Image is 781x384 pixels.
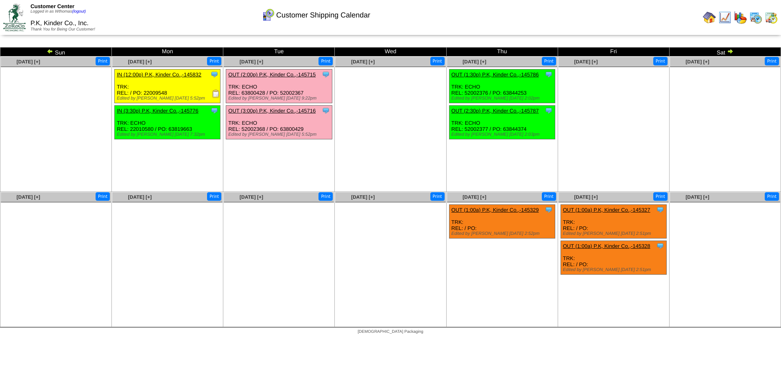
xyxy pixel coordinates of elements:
[558,48,669,56] td: Fri
[703,11,716,24] img: home.gif
[228,108,316,114] a: OUT (3:00p) P.K, Kinder Co.,-145716
[240,194,263,200] a: [DATE] [+]
[669,48,781,56] td: Sat
[0,48,112,56] td: Sun
[112,48,223,56] td: Mon
[563,243,650,249] a: OUT (1:00a) P.K, Kinder Co.,-145328
[96,192,110,201] button: Print
[686,59,709,65] a: [DATE] [+]
[563,207,650,213] a: OUT (1:00a) P.K, Kinder Co.,-145327
[561,205,666,239] div: TRK: REL: / PO:
[462,194,486,200] a: [DATE] [+]
[115,106,220,139] div: TRK: ECHO REL: 22010580 / PO: 63819663
[545,106,553,115] img: Tooltip
[276,11,370,20] span: Customer Shipping Calendar
[322,106,330,115] img: Tooltip
[542,57,556,65] button: Print
[115,69,220,103] div: TRK: REL: / PO: 22009548
[653,57,668,65] button: Print
[734,11,747,24] img: graph.gif
[563,267,666,272] div: Edited by [PERSON_NAME] [DATE] 2:51pm
[31,9,86,14] span: Logged in as Wthomas
[207,192,221,201] button: Print
[452,132,555,137] div: Edited by [PERSON_NAME] [DATE] 2:03pm
[128,59,152,65] a: [DATE] [+]
[653,192,668,201] button: Print
[210,70,218,78] img: Tooltip
[240,59,263,65] a: [DATE] [+]
[128,194,152,200] a: [DATE] [+]
[749,11,762,24] img: calendarprod.gif
[31,20,89,27] span: P.K, Kinder Co., Inc.
[47,48,53,54] img: arrowleft.gif
[430,192,445,201] button: Print
[117,132,220,137] div: Edited by [PERSON_NAME] [DATE] 7:32pm
[228,96,332,101] div: Edited by [PERSON_NAME] [DATE] 9:22pm
[226,106,332,139] div: TRK: ECHO REL: 52002368 / PO: 63800429
[228,72,316,78] a: OUT (2:00p) P.K, Kinder Co.,-145715
[358,330,423,334] span: [DEMOGRAPHIC_DATA] Packaging
[351,59,375,65] a: [DATE] [+]
[430,57,445,65] button: Print
[117,72,201,78] a: IN (12:00p) P.K, Kinder Co.,-145832
[319,57,333,65] button: Print
[545,70,553,78] img: Tooltip
[223,48,335,56] td: Tue
[117,96,220,101] div: Edited by [PERSON_NAME] [DATE] 5:52pm
[449,106,555,139] div: TRK: ECHO REL: 52002377 / PO: 63844374
[452,108,539,114] a: OUT (2:30p) P.K, Kinder Co.,-145787
[452,207,539,213] a: OUT (1:00a) P.K, Kinder Co.,-145329
[17,194,40,200] a: [DATE] [+]
[656,242,664,250] img: Tooltip
[449,69,555,103] div: TRK: ECHO REL: 52002376 / PO: 63844253
[452,72,539,78] a: OUT (1:30p) P.K, Kinder Co.,-145786
[31,27,95,32] span: Thank You for Being Our Customer!
[452,96,555,101] div: Edited by [PERSON_NAME] [DATE] 2:02pm
[351,194,375,200] a: [DATE] [+]
[17,59,40,65] a: [DATE] [+]
[462,59,486,65] a: [DATE] [+]
[765,57,779,65] button: Print
[31,3,74,9] span: Customer Center
[574,59,598,65] a: [DATE] [+]
[319,192,333,201] button: Print
[686,194,709,200] a: [DATE] [+]
[96,57,110,65] button: Print
[228,132,332,137] div: Edited by [PERSON_NAME] [DATE] 5:52pm
[262,9,275,22] img: calendarcustomer.gif
[322,70,330,78] img: Tooltip
[449,205,555,239] div: TRK: REL: / PO:
[718,11,731,24] img: line_graph.gif
[335,48,446,56] td: Wed
[765,11,778,24] img: calendarinout.gif
[226,69,332,103] div: TRK: ECHO REL: 63800428 / PO: 52002367
[765,192,779,201] button: Print
[212,90,220,98] img: Receiving Document
[446,48,558,56] td: Thu
[561,241,666,275] div: TRK: REL: / PO:
[727,48,733,54] img: arrowright.gif
[656,206,664,214] img: Tooltip
[210,106,218,115] img: Tooltip
[117,108,199,114] a: IN (3:30p) P.K, Kinder Co.,-145776
[452,231,555,236] div: Edited by [PERSON_NAME] [DATE] 2:52pm
[542,192,556,201] button: Print
[3,4,26,31] img: ZoRoCo_Logo(Green%26Foil)%20jpg.webp
[574,194,598,200] a: [DATE] [+]
[72,9,86,14] a: (logout)
[207,57,221,65] button: Print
